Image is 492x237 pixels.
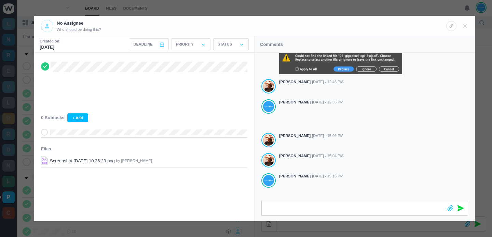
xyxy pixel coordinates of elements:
[312,153,343,159] span: [DATE] - 15:04 PM
[279,133,311,139] strong: [PERSON_NAME]
[263,101,274,112] img: João Tosta
[40,44,60,51] p: [DATE]
[218,41,232,47] p: Status
[263,154,274,166] img: Antonio Lopes
[133,41,152,47] span: Deadline
[263,175,274,186] img: João Tosta
[263,80,274,92] img: Antonio Lopes
[279,79,311,85] strong: [PERSON_NAME]
[279,50,402,74] img: Screenshot 2025-10-08 at 10.36.29.png
[312,79,343,85] span: [DATE] - 12:46 PM
[176,41,194,47] p: Priority
[57,20,101,27] p: No Assignee
[263,134,274,146] img: Antonio Lopes
[40,38,60,44] small: Created on:
[260,41,283,48] p: Comments
[279,173,311,179] strong: [PERSON_NAME]
[312,99,343,105] span: [DATE] - 12:55 PM
[279,153,311,159] strong: [PERSON_NAME]
[312,173,343,179] span: [DATE] - 15:16 PM
[57,27,101,33] span: Who should be doing this?
[279,99,311,105] strong: [PERSON_NAME]
[312,133,343,139] span: [DATE] - 15:02 PM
